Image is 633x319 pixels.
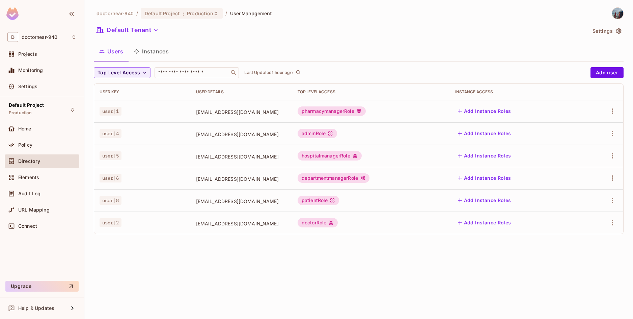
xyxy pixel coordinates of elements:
span: user|6 [100,174,121,182]
span: Default Project [145,10,180,17]
span: : [182,11,185,16]
li: / [136,10,138,17]
span: User Management [230,10,272,17]
div: User Key [100,89,185,95]
span: [EMAIL_ADDRESS][DOMAIN_NAME] [196,109,287,115]
span: refresh [295,69,301,76]
span: user|8 [100,196,121,205]
span: Elements [18,175,39,180]
div: adminRole [298,129,337,138]
button: Add Instance Roles [455,128,514,139]
span: Settings [18,84,37,89]
div: patientRole [298,196,339,205]
span: [EMAIL_ADDRESS][DOMAIN_NAME] [196,176,287,182]
span: Default Project [9,102,44,108]
span: Directory [18,158,40,164]
span: Audit Log [18,191,40,196]
button: Settings [590,26,624,36]
button: Users [94,43,129,60]
span: Click to refresh data [293,69,302,77]
button: Default Tenant [94,25,161,35]
span: Production [187,10,213,17]
span: [EMAIL_ADDRESS][DOMAIN_NAME] [196,220,287,227]
span: Help & Updates [18,305,54,311]
span: Connect [18,223,37,229]
span: URL Mapping [18,207,50,213]
span: Workspace: doctornear-940 [22,34,57,40]
span: the active workspace [97,10,134,17]
span: [EMAIL_ADDRESS][DOMAIN_NAME] [196,198,287,204]
span: D [7,32,18,42]
span: user|5 [100,151,121,160]
span: user|1 [100,107,121,116]
span: Projects [18,51,37,57]
div: Top Level Access [298,89,444,95]
button: Top Level Access [94,67,150,78]
div: Instance Access [455,89,577,95]
button: Add Instance Roles [455,173,514,183]
span: Policy [18,142,32,148]
button: Instances [129,43,174,60]
span: Home [18,126,31,131]
div: User Details [196,89,287,95]
span: [EMAIL_ADDRESS][DOMAIN_NAME] [196,153,287,160]
button: Add Instance Roles [455,217,514,228]
img: Genbold Gansukh [612,8,623,19]
img: SReyMgAAAABJRU5ErkJggg== [6,7,19,20]
li: / [225,10,227,17]
span: Monitoring [18,68,43,73]
button: Add Instance Roles [455,106,514,117]
button: refresh [294,69,302,77]
button: Add Instance Roles [455,150,514,161]
span: Production [9,110,32,116]
button: Add Instance Roles [455,195,514,206]
p: Last Updated 1 hour ago [244,70,293,75]
span: user|4 [100,129,121,138]
div: pharmacymanagerRole [298,106,366,116]
span: [EMAIL_ADDRESS][DOMAIN_NAME] [196,131,287,138]
div: departmentmanagerRole [298,173,369,183]
div: doctorRole [298,218,338,227]
button: Add user [590,67,624,78]
div: hospitalmanagerRole [298,151,362,161]
span: Top Level Access [98,69,140,77]
button: Upgrade [5,281,79,292]
span: user|2 [100,218,121,227]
